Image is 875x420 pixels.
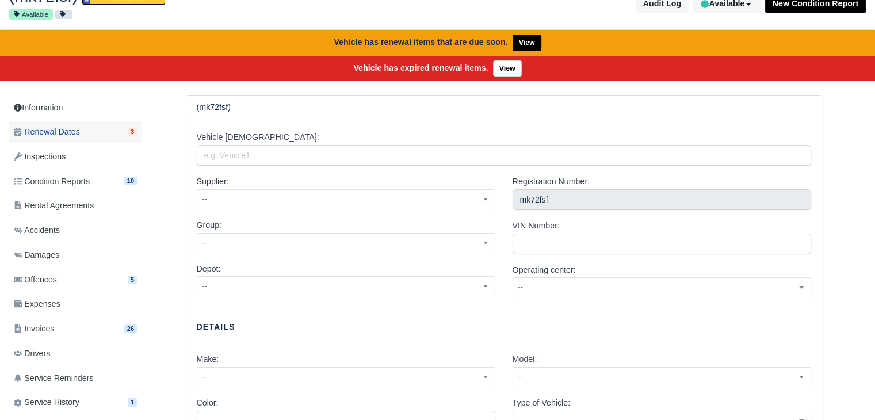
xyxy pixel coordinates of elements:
span: Damages [14,249,59,262]
h6: (mk72fsf) [197,102,231,112]
span: -- [197,236,495,250]
span: Inspections [14,150,66,163]
a: Renewal Dates 3 [9,121,142,143]
span: Drivers [14,347,50,360]
label: Depot: [197,262,221,276]
label: Make: [197,353,219,366]
a: View [493,60,522,77]
input: Vehicle number plate, model/make will be populated automatically! [513,189,811,210]
iframe: Chat Widget [817,365,875,420]
a: Damages [9,244,142,266]
span: Accidents [14,224,60,237]
span: Renewal Dates [14,125,80,139]
span: -- [513,277,811,297]
a: Inspections [9,146,142,168]
input: e.g. Vehicle1 [197,145,811,166]
label: Group: [197,219,222,232]
span: -- [513,370,811,384]
label: Vehicle [DEMOGRAPHIC_DATA]: [197,131,319,144]
a: Rental Agreements [9,194,142,217]
strong: Details [197,322,235,331]
a: Service History 1 [9,391,142,414]
span: Invoices [14,322,54,335]
a: Service Reminders [9,367,142,390]
span: -- [197,367,495,387]
span: -- [513,280,811,295]
label: Operating center: [513,264,576,277]
span: Condition Reports [14,175,90,188]
span: -- [197,279,495,293]
span: Service Reminders [14,372,93,385]
span: -- [197,192,495,207]
a: Invoices 26 [9,318,142,340]
span: -- [197,276,495,296]
span: Expenses [14,297,60,311]
label: Registration Number: [513,175,590,188]
span: -- [513,367,811,387]
a: Offences 5 [9,269,142,291]
span: 10 [124,177,137,185]
label: Model: [513,353,537,366]
label: Color: [197,396,219,410]
a: Information [9,97,142,119]
span: 1 [128,398,137,407]
a: Drivers [9,342,142,365]
span: Offences [14,273,57,287]
span: -- [197,189,495,209]
span: -- [197,233,495,253]
span: 5 [128,276,137,284]
a: Accidents [9,219,142,242]
label: Supplier: [197,175,229,188]
small: Available [9,9,53,20]
span: Service History [14,396,79,409]
span: -- [197,370,495,384]
a: Condition Reports 10 [9,170,142,193]
span: 26 [124,324,137,333]
span: 3 [128,128,137,136]
span: Rental Agreements [14,199,94,212]
a: View [513,35,541,51]
label: VIN Number: [513,219,560,232]
a: Expenses [9,293,142,315]
label: Type of Vehicle: [513,396,571,410]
